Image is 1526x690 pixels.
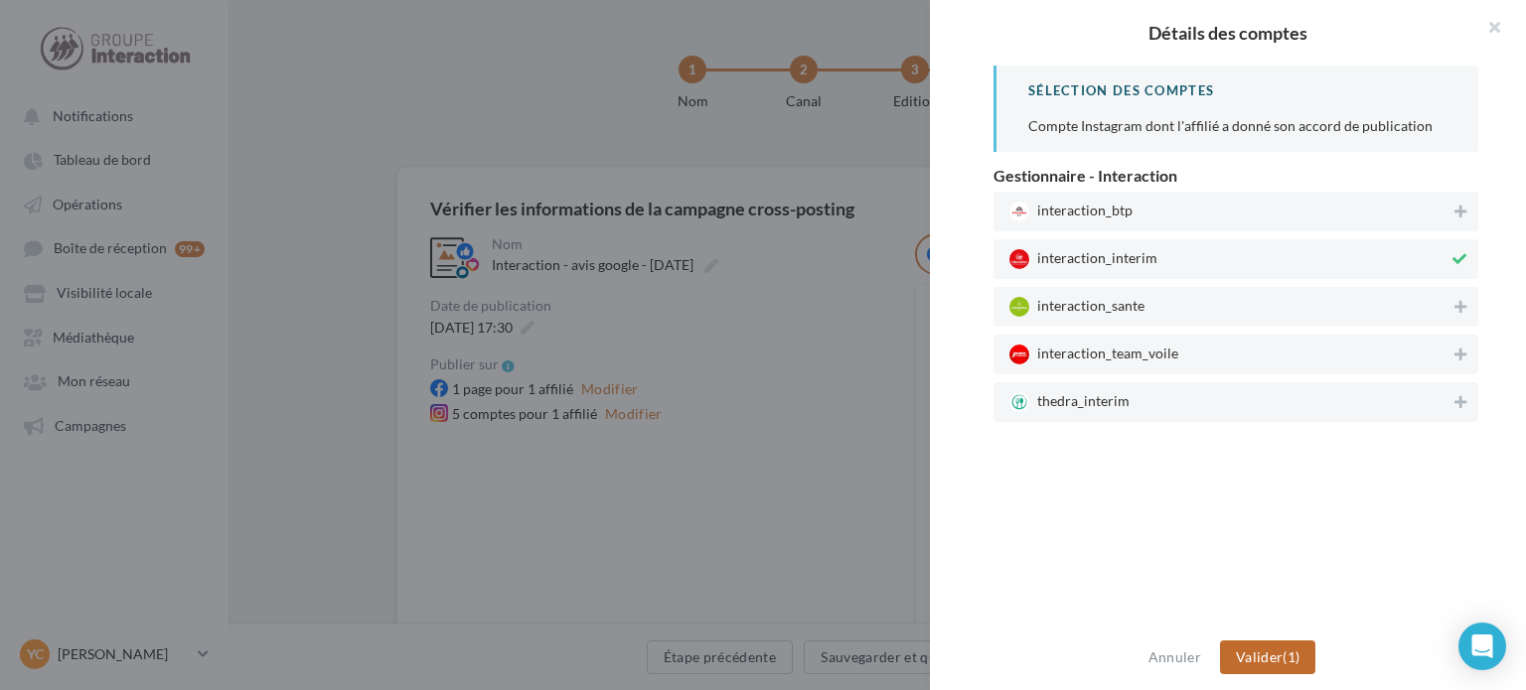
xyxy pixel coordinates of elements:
[1009,392,1450,412] span: thedra_interim
[1141,645,1209,669] button: Annuler
[993,168,1478,184] p: Gestionnaire - Interaction
[1458,622,1506,670] div: Open Intercom Messenger
[1009,297,1450,317] span: interaction_sante
[1220,640,1316,674] button: Valider(1)
[1009,249,1449,269] span: interaction_interim
[1009,202,1450,221] span: interaction_btp
[1028,116,1447,136] p: Compte Instagram dont l'affilié a donné son accord de publication
[962,24,1494,42] p: Détails des comptes
[1028,81,1447,100] div: Sélection des comptes
[1009,345,1450,364] span: interaction_team_voile
[1236,648,1283,665] span: Valider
